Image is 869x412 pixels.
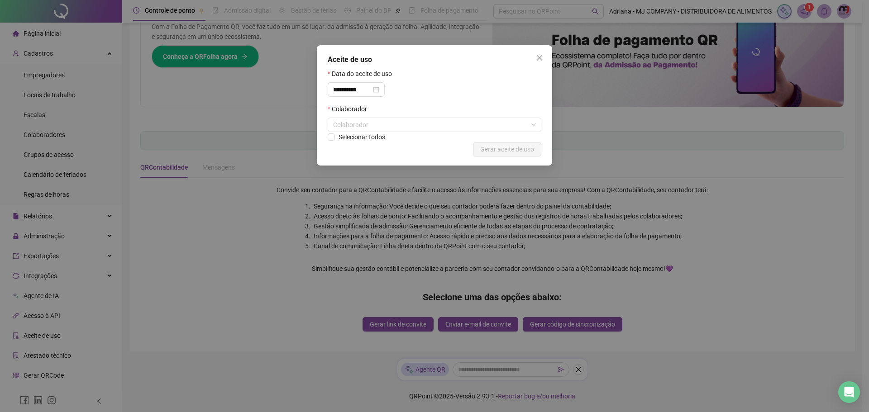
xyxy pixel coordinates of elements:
div: Aceite de uso [328,54,541,65]
div: Open Intercom Messenger [838,381,860,403]
span: Selecionar todos [339,133,385,141]
button: Close [532,51,547,65]
span: close [536,54,543,62]
label: Data do aceite de uso [328,69,398,79]
label: Colaborador [328,104,373,114]
button: Gerar aceite de uso [473,142,541,156]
